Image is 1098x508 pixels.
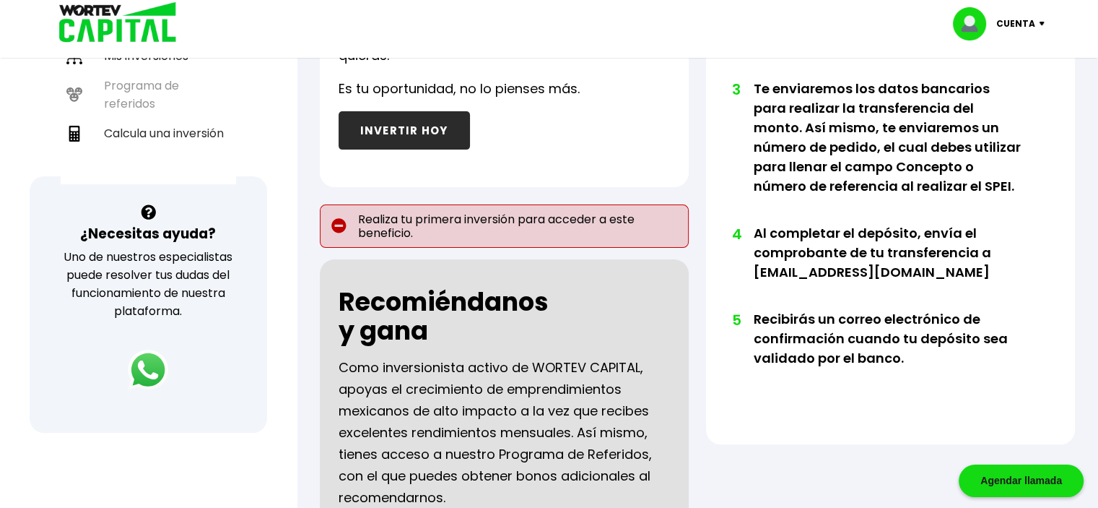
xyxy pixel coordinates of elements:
li: Al completar el depósito, envía el comprobante de tu transferencia a [EMAIL_ADDRESS][DOMAIN_NAME] [754,223,1023,309]
p: Es tu oportunidad, no lo pienses más. [339,78,580,100]
li: Te enviaremos los datos bancarios para realizar la transferencia del monto. Así mismo, te enviare... [754,79,1023,223]
span: 3 [732,79,739,100]
span: 5 [732,309,739,331]
img: logos_whatsapp-icon.242b2217.svg [128,350,168,390]
h2: Recomiéndanos y gana [339,288,549,345]
div: Agendar llamada [959,465,1084,497]
p: Uno de nuestros especialistas puede resolver tus dudas del funcionamiento de nuestra plataforma. [48,248,248,320]
p: Cuenta [996,13,1035,35]
img: error-circle.027baa21.svg [331,218,347,233]
p: Realiza tu primera inversión para acceder a este beneficio. [320,205,689,248]
img: icon-down [1035,22,1055,26]
img: calculadora-icon.17d418c4.svg [66,126,82,142]
a: Calcula una inversión [61,119,236,148]
h3: ¿Necesitas ayuda? [80,223,216,244]
img: profile-image [953,7,996,40]
li: Recibirás un correo electrónico de confirmación cuando tu depósito sea validado por el banco. [754,309,1023,395]
button: INVERTIR HOY [339,111,470,150]
span: 4 [732,223,739,245]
